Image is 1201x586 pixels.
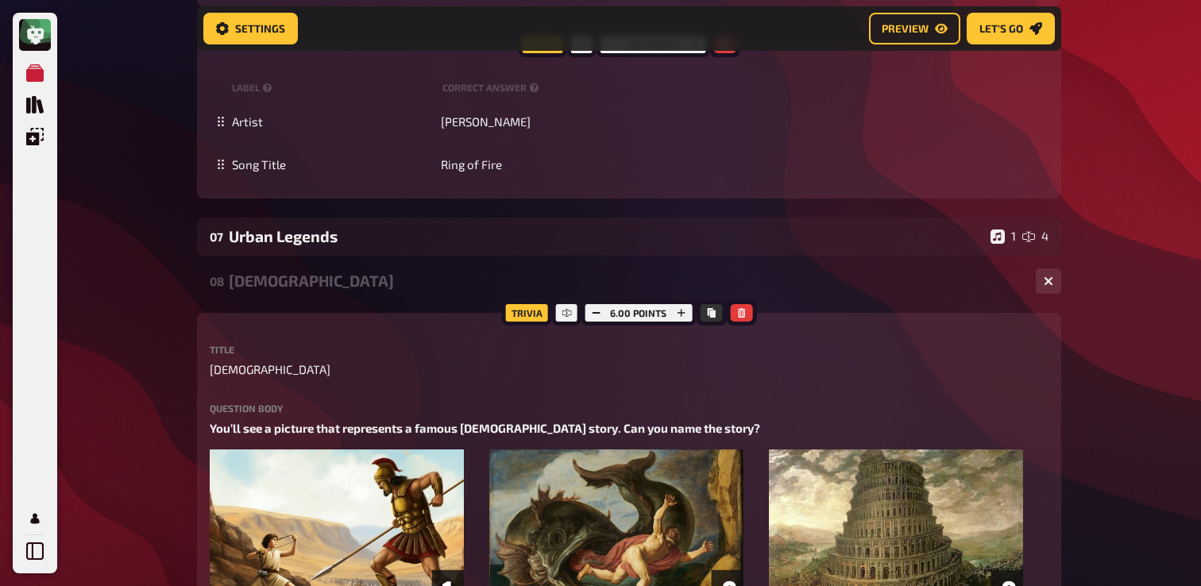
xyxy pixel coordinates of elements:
span: Artist [232,114,263,129]
a: Overlays [19,121,51,152]
div: 08 [210,274,222,288]
label: Question body [210,403,1048,413]
span: Settings [235,23,285,34]
div: 4 [1022,229,1048,244]
label: Title [210,345,1048,354]
span: [PERSON_NAME] [441,114,531,129]
div: 07 [210,229,222,244]
div: [DEMOGRAPHIC_DATA] [229,272,1023,290]
div: 6.00 points [581,300,696,326]
a: Preview [869,13,960,44]
div: Trivia [502,300,552,326]
div: Urban Legends [229,227,984,245]
a: Let's go [967,13,1055,44]
span: Preview [882,23,929,34]
span: [DEMOGRAPHIC_DATA] [210,360,330,379]
small: correct answer [442,81,542,94]
div: 1 [991,229,1016,244]
span: Let's go [979,23,1023,34]
span: Ring of Fire [441,157,502,172]
a: Quiz Library [19,89,51,121]
a: My Account [19,503,51,534]
span: Song Title [232,157,286,172]
button: Copy [700,304,722,322]
a: My Quizzes [19,57,51,89]
small: label [232,81,436,94]
a: Settings [203,13,298,44]
span: You’ll see a picture that represents a famous [DEMOGRAPHIC_DATA] story. Can you name the story? [210,421,760,435]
